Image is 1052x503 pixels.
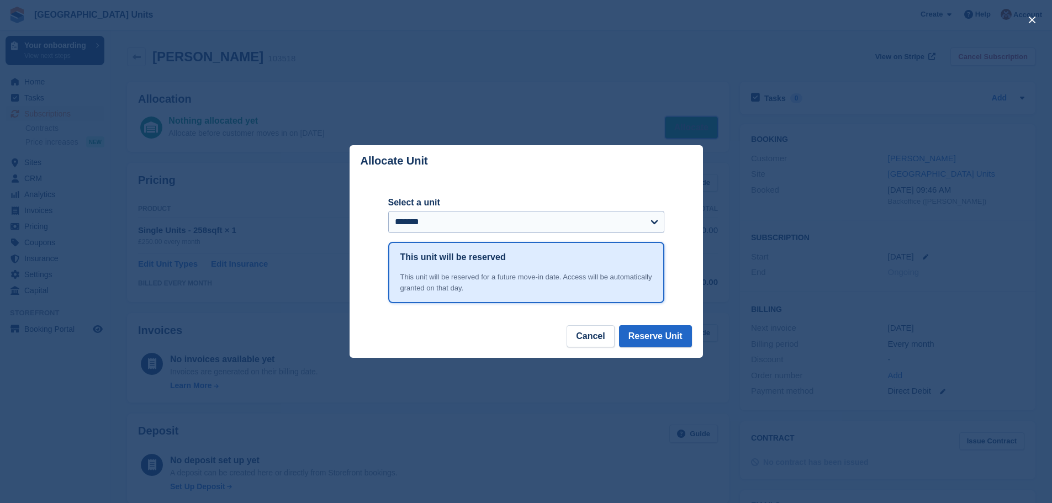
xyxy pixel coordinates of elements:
button: Cancel [567,325,614,347]
h1: This unit will be reserved [400,251,506,264]
button: Reserve Unit [619,325,692,347]
button: close [1023,11,1041,29]
label: Select a unit [388,196,664,209]
div: This unit will be reserved for a future move-in date. Access will be automatically granted on tha... [400,272,652,293]
p: Allocate Unit [361,155,428,167]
